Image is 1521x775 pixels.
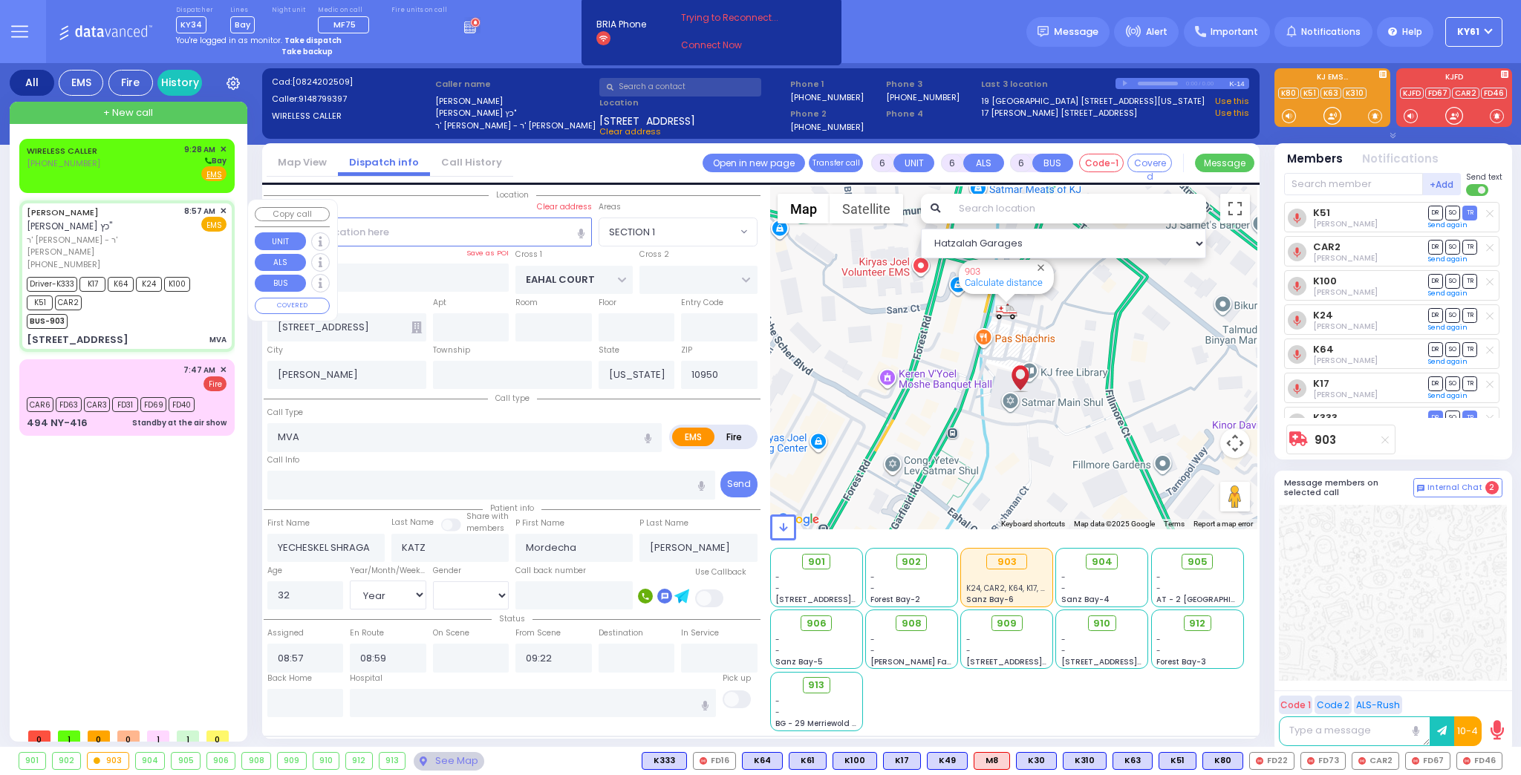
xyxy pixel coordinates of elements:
[103,105,153,120] span: + New call
[27,234,179,258] span: ר' [PERSON_NAME] - ר' [PERSON_NAME]
[1358,757,1366,765] img: red-radio-icon.svg
[703,154,805,172] a: Open in new page
[284,35,342,46] strong: Take dispatch
[435,107,594,120] label: [PERSON_NAME] כץ"
[255,254,306,272] button: ALS
[1220,428,1250,458] button: Map camera controls
[27,277,77,292] span: Driver-K333
[515,517,564,529] label: P First Name
[1485,481,1499,494] span: 2
[433,344,470,356] label: Township
[966,634,971,645] span: -
[27,145,97,157] a: WIRELESS CALLER
[1300,88,1319,99] a: K51
[414,752,483,771] div: See map
[272,76,431,88] label: Cad:
[774,510,823,529] a: Open this area in Google Maps (opens a new window)
[435,120,594,132] label: ר' [PERSON_NAME] - ר' [PERSON_NAME]
[1229,78,1249,89] div: K-14
[1463,757,1470,765] img: red-radio-icon.svg
[183,364,215,376] span: 7:47 AM
[599,218,737,245] span: SECTION 1
[230,16,255,33] span: Bay
[1445,376,1460,390] span: SO
[1301,25,1361,39] span: Notifications
[333,19,356,30] span: MF75
[27,220,112,232] span: [PERSON_NAME] כץ"
[267,517,310,529] label: First Name
[132,417,227,428] div: Standby at the air show
[140,397,166,412] span: FD69
[1462,342,1477,356] span: TR
[272,93,431,105] label: Caller:
[350,689,716,717] input: Search hospital
[1256,757,1263,765] img: red-radio-icon.svg
[1220,482,1250,511] button: Drag Pegman onto the map to open Street View
[184,206,215,217] span: 8:57 AM
[1428,357,1468,366] a: Send again
[1284,478,1413,497] h5: Message members on selected call
[53,753,81,769] div: 902
[1462,376,1477,390] span: TR
[1284,173,1423,195] input: Search member
[700,757,707,765] img: red-radio-icon.svg
[59,70,103,96] div: EMS
[1466,183,1490,197] label: Turn off text
[981,107,1137,120] a: 17 [PERSON_NAME] [STREET_ADDRESS]
[1054,24,1098,39] span: Message
[1457,25,1479,39] span: KY61
[1038,26,1049,37] img: message.svg
[515,627,561,639] label: From Scene
[1307,757,1315,765] img: red-radio-icon.svg
[433,297,446,309] label: Apt
[483,503,541,514] span: Patient info
[1313,412,1338,423] a: K333
[489,189,536,200] span: Location
[723,673,751,684] label: Pick up
[1092,555,1113,569] span: 904
[1428,323,1468,332] a: Send again
[209,334,227,345] div: MVA
[272,6,305,15] label: Night unit
[966,645,971,656] span: -
[1362,151,1439,168] button: Notifications
[220,205,227,218] span: ✕
[1462,274,1477,288] span: TR
[599,114,695,125] span: [STREET_ADDRESS]
[267,454,299,466] label: Call Info
[1061,594,1110,605] span: Sanz Bay-4
[790,121,864,132] label: [PHONE_NUMBER]
[515,297,538,309] label: Room
[272,110,431,122] label: WIRELESS CALLER
[10,70,54,96] div: All
[965,277,1043,288] a: Calculate distance
[267,218,592,246] input: Search location here
[1423,173,1462,195] button: +Add
[27,333,128,347] div: [STREET_ADDRESS]
[1354,696,1402,714] button: ALS-Rush
[599,218,758,246] span: SECTION 1
[720,471,758,497] button: Send
[1278,88,1299,99] a: K80
[267,565,282,577] label: Age
[1313,275,1337,287] a: K100
[1032,154,1073,172] button: BUS
[267,344,283,356] label: City
[537,201,592,213] label: Clear address
[714,428,755,446] label: Fire
[1428,376,1443,390] span: DR
[220,143,227,156] span: ✕
[1427,483,1482,493] span: Internal Chat
[1113,752,1153,770] div: BLS
[974,752,1010,770] div: ALS KJ
[299,93,347,105] span: 9148799397
[255,298,330,314] button: COVERED
[203,155,227,166] span: Bay
[88,730,110,742] span: 0
[350,565,426,577] div: Year/Month/Week/Day
[639,249,669,261] label: Cross 2
[1063,752,1107,770] div: BLS
[255,207,330,221] button: Copy call
[147,730,169,742] span: 1
[870,594,920,605] span: Forest Bay-2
